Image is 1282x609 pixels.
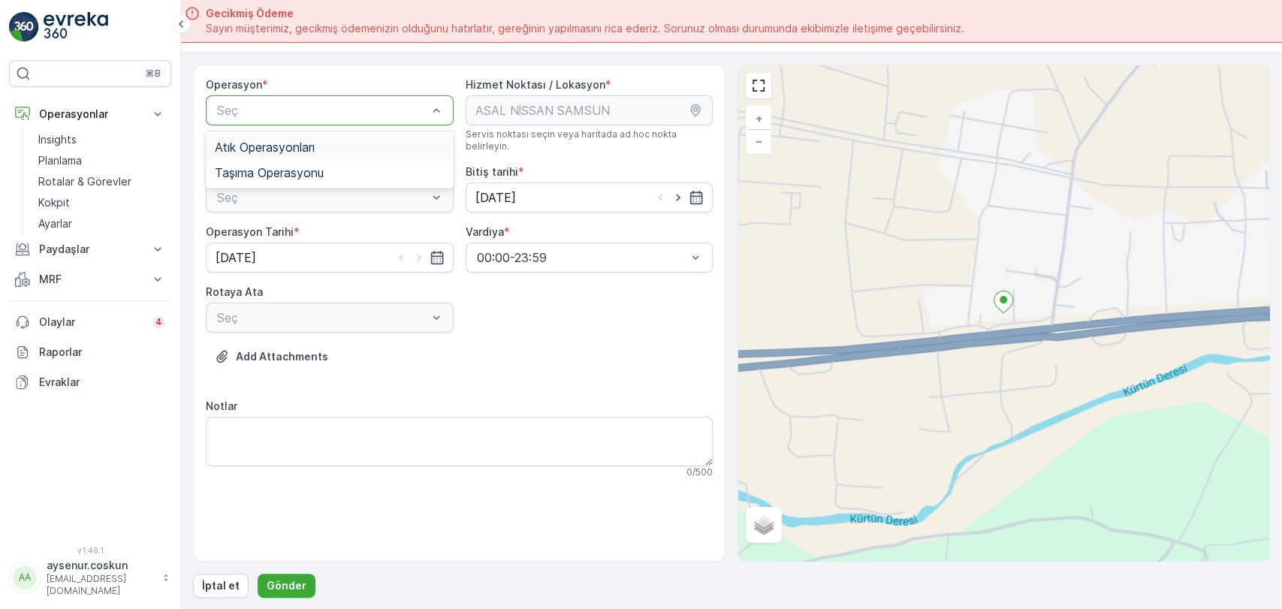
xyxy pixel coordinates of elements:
img: logo_light-DOdMpM7g.png [44,12,108,42]
p: Raporlar [39,345,165,360]
span: Servis noktası seçin veya haritada ad hoc nokta belirleyin. [466,128,713,152]
p: Kokpit [38,195,70,210]
span: Gecikmiş Ödeme [206,6,964,21]
p: Seç [217,101,427,119]
a: Insights [32,129,171,150]
p: ⌘B [146,68,161,80]
a: View Fullscreen [747,74,770,97]
input: dd/mm/yyyy [466,182,713,213]
label: Operasyon Tarihi [206,225,294,238]
p: Add Attachments [236,349,328,364]
p: Operasyonlar [39,107,141,122]
p: Olaylar [39,315,143,330]
img: logo [9,12,39,42]
p: Evraklar [39,375,165,390]
a: Kokpit [32,192,171,213]
p: Paydaşlar [39,242,141,257]
p: Insights [38,132,77,147]
button: Dosya Yükle [206,345,337,369]
a: Raporlar [9,337,171,367]
label: Vardiya [466,225,504,238]
p: İptal et [202,578,240,593]
a: Layers [747,508,780,541]
p: Gönder [267,578,306,593]
p: MRF [39,272,141,287]
label: Bitiş tarihi [466,165,518,178]
input: ASAL NİSSAN SAMSUN [466,95,713,125]
a: Yakınlaştır [747,107,770,130]
input: dd/mm/yyyy [206,243,454,273]
span: v 1.48.1 [9,546,171,555]
a: Rotalar & Görevler [32,171,171,192]
button: Paydaşlar [9,234,171,264]
p: Ayarlar [38,216,72,231]
span: + [756,112,762,125]
p: aysenur.coskun [47,558,155,573]
span: Taşıma Operasyonu [215,166,324,179]
a: Evraklar [9,367,171,397]
span: − [756,134,763,147]
label: Operasyon [206,78,262,91]
p: Rotalar & Görevler [38,174,131,189]
p: 0 / 500 [686,466,713,478]
div: AA [13,565,37,589]
p: [EMAIL_ADDRESS][DOMAIN_NAME] [47,573,155,597]
p: Planlama [38,153,82,168]
button: AAaysenur.coskun[EMAIL_ADDRESS][DOMAIN_NAME] [9,558,171,597]
a: Olaylar4 [9,307,171,337]
button: İptal et [193,574,249,598]
label: Rotaya Ata [206,285,263,298]
button: Operasyonlar [9,99,171,129]
a: Planlama [32,150,171,171]
span: Atık Operasyonları [215,140,315,154]
button: Gönder [258,574,315,598]
a: Ayarlar [32,213,171,234]
span: Sayın müşterimiz, gecikmiş ödemenizin olduğunu hatırlatır, gereğinin yapılmasını rica ederiz. Sor... [206,21,964,36]
button: MRF [9,264,171,294]
label: Notlar [206,399,237,412]
a: Uzaklaştır [747,130,770,152]
label: Hizmet Noktası / Lokasyon [466,78,605,91]
p: 4 [155,316,162,328]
